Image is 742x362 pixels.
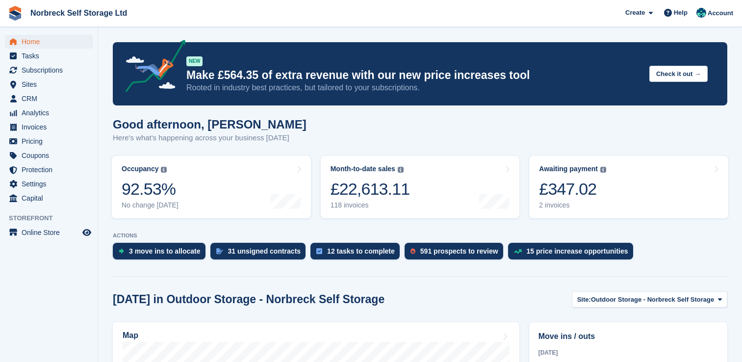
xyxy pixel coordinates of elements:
[5,149,93,162] a: menu
[161,167,167,173] img: icon-info-grey-7440780725fd019a000dd9b08b2336e03edf1995a4989e88bcd33f0948082b44.svg
[228,247,301,255] div: 31 unsigned contracts
[5,49,93,63] a: menu
[5,191,93,205] a: menu
[216,248,223,254] img: contract_signature_icon-13c848040528278c33f63329250d36e43548de30e8caae1d1a13099fd9432cc5.svg
[210,243,311,264] a: 31 unsigned contracts
[112,156,311,218] a: Occupancy 92.53% No change [DATE]
[420,247,498,255] div: 591 prospects to review
[316,248,322,254] img: task-75834270c22a3079a89374b754ae025e5fb1db73e45f91037f5363f120a921f8.svg
[327,247,395,255] div: 12 tasks to complete
[26,5,131,21] a: Norbreck Self Storage Ltd
[22,177,80,191] span: Settings
[600,167,606,173] img: icon-info-grey-7440780725fd019a000dd9b08b2336e03edf1995a4989e88bcd33f0948082b44.svg
[508,243,638,264] a: 15 price increase opportunities
[539,201,606,209] div: 2 invoices
[22,35,80,49] span: Home
[5,134,93,148] a: menu
[538,331,718,342] h2: Move ins / outs
[310,243,405,264] a: 12 tasks to complete
[539,165,598,173] div: Awaiting payment
[674,8,688,18] span: Help
[5,163,93,177] a: menu
[22,120,80,134] span: Invoices
[5,177,93,191] a: menu
[5,106,93,120] a: menu
[708,8,733,18] span: Account
[22,134,80,148] span: Pricing
[331,165,395,173] div: Month-to-date sales
[22,226,80,239] span: Online Store
[113,293,384,306] h2: [DATE] in Outdoor Storage - Norbreck Self Storage
[577,295,591,305] span: Site:
[529,156,728,218] a: Awaiting payment £347.02 2 invoices
[186,82,641,93] p: Rooted in industry best practices, but tailored to your subscriptions.
[186,56,203,66] div: NEW
[331,201,410,209] div: 118 invoices
[625,8,645,18] span: Create
[22,149,80,162] span: Coupons
[331,179,410,199] div: £22,613.11
[113,233,727,239] p: ACTIONS
[113,118,307,131] h1: Good afternoon, [PERSON_NAME]
[122,165,158,173] div: Occupancy
[398,167,404,173] img: icon-info-grey-7440780725fd019a000dd9b08b2336e03edf1995a4989e88bcd33f0948082b44.svg
[113,243,210,264] a: 3 move ins to allocate
[119,248,124,254] img: move_ins_to_allocate_icon-fdf77a2bb77ea45bf5b3d319d69a93e2d87916cf1d5bf7949dd705db3b84f3ca.svg
[514,249,522,254] img: price_increase_opportunities-93ffe204e8149a01c8c9dc8f82e8f89637d9d84a8eef4429ea346261dce0b2c0.svg
[186,68,641,82] p: Make £564.35 of extra revenue with our new price increases tool
[5,35,93,49] a: menu
[572,291,727,308] button: Site: Outdoor Storage - Norbreck Self Storage
[5,120,93,134] a: menu
[9,213,98,223] span: Storefront
[22,163,80,177] span: Protection
[122,201,179,209] div: No change [DATE]
[123,331,138,340] h2: Map
[22,49,80,63] span: Tasks
[591,295,714,305] span: Outdoor Storage - Norbreck Self Storage
[696,8,706,18] img: Sally King
[22,92,80,105] span: CRM
[5,226,93,239] a: menu
[539,179,606,199] div: £347.02
[113,132,307,144] p: Here's what's happening across your business [DATE]
[122,179,179,199] div: 92.53%
[321,156,520,218] a: Month-to-date sales £22,613.11 118 invoices
[8,6,23,21] img: stora-icon-8386f47178a22dfd0bd8f6a31ec36ba5ce8667c1dd55bd0f319d3a0aa187defe.svg
[117,40,186,96] img: price-adjustments-announcement-icon-8257ccfd72463d97f412b2fc003d46551f7dbcb40ab6d574587a9cd5c0d94...
[5,92,93,105] a: menu
[5,78,93,91] a: menu
[22,191,80,205] span: Capital
[81,227,93,238] a: Preview store
[22,63,80,77] span: Subscriptions
[649,66,708,82] button: Check it out →
[527,247,628,255] div: 15 price increase opportunities
[22,106,80,120] span: Analytics
[22,78,80,91] span: Sites
[538,348,718,357] div: [DATE]
[410,248,415,254] img: prospect-51fa495bee0391a8d652442698ab0144808aea92771e9ea1ae160a38d050c398.svg
[129,247,201,255] div: 3 move ins to allocate
[405,243,508,264] a: 591 prospects to review
[5,63,93,77] a: menu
